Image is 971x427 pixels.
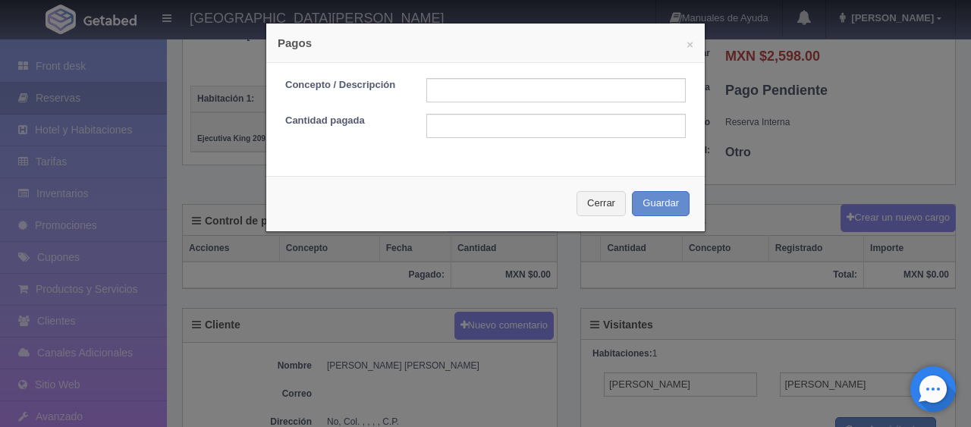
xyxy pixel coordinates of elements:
[632,191,690,216] button: Guardar
[274,114,415,128] label: Cantidad pagada
[577,191,626,216] button: Cerrar
[687,39,693,50] button: ×
[274,78,415,93] label: Concepto / Descripción
[278,35,693,51] h4: Pagos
